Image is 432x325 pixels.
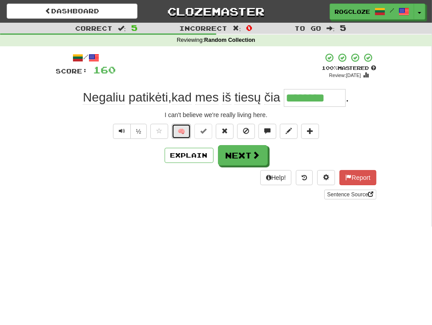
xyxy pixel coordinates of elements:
span: : [233,25,241,31]
a: Sentence Source [324,190,376,199]
span: 100 % [322,65,338,71]
button: Report [339,170,376,185]
a: Dashboard [7,4,137,19]
button: Explain [165,148,214,163]
span: 0 [246,23,252,32]
button: Ignore sentence (alt+i) [237,124,255,139]
span: mes [195,90,219,105]
button: Set this sentence to 100% Mastered (alt+m) [194,124,212,139]
span: / [390,7,394,13]
span: tiesų [234,90,261,105]
span: : [118,25,126,31]
button: Play sentence audio (ctl+space) [113,124,131,139]
span: iš [222,90,231,105]
span: : [327,25,335,31]
span: 5 [340,23,346,32]
span: Correct [75,24,113,32]
button: Add to collection (alt+a) [301,124,319,139]
span: , [83,90,283,105]
span: Negaliu [83,90,125,105]
span: Incorrect [180,24,228,32]
small: Review: [DATE] [329,73,361,78]
button: Discuss sentence (alt+u) [258,124,276,139]
button: Reset to 0% Mastered (alt+r) [216,124,234,139]
div: I can't believe we're really living here. [56,110,376,119]
button: Favorite sentence (alt+f) [150,124,168,139]
button: 🧠 [172,124,191,139]
span: To go [295,24,321,32]
span: 5 [131,23,137,32]
span: kad [172,90,192,105]
span: Score: [56,67,88,75]
button: Next [218,145,268,166]
div: Mastered [322,65,376,72]
button: Edit sentence (alt+d) [280,124,298,139]
span: 160 [93,64,116,75]
span: . [346,90,349,104]
span: čia [264,90,280,105]
strong: Random Collection [204,37,255,43]
div: Text-to-speech controls [111,124,147,139]
a: rogcloze / [330,4,414,20]
button: Round history (alt+y) [296,170,313,185]
button: Help! [260,170,292,185]
a: Clozemaster [151,4,282,19]
div: / [56,53,116,64]
button: ½ [130,124,147,139]
span: patikėti [129,90,168,105]
span: rogcloze [335,8,370,16]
